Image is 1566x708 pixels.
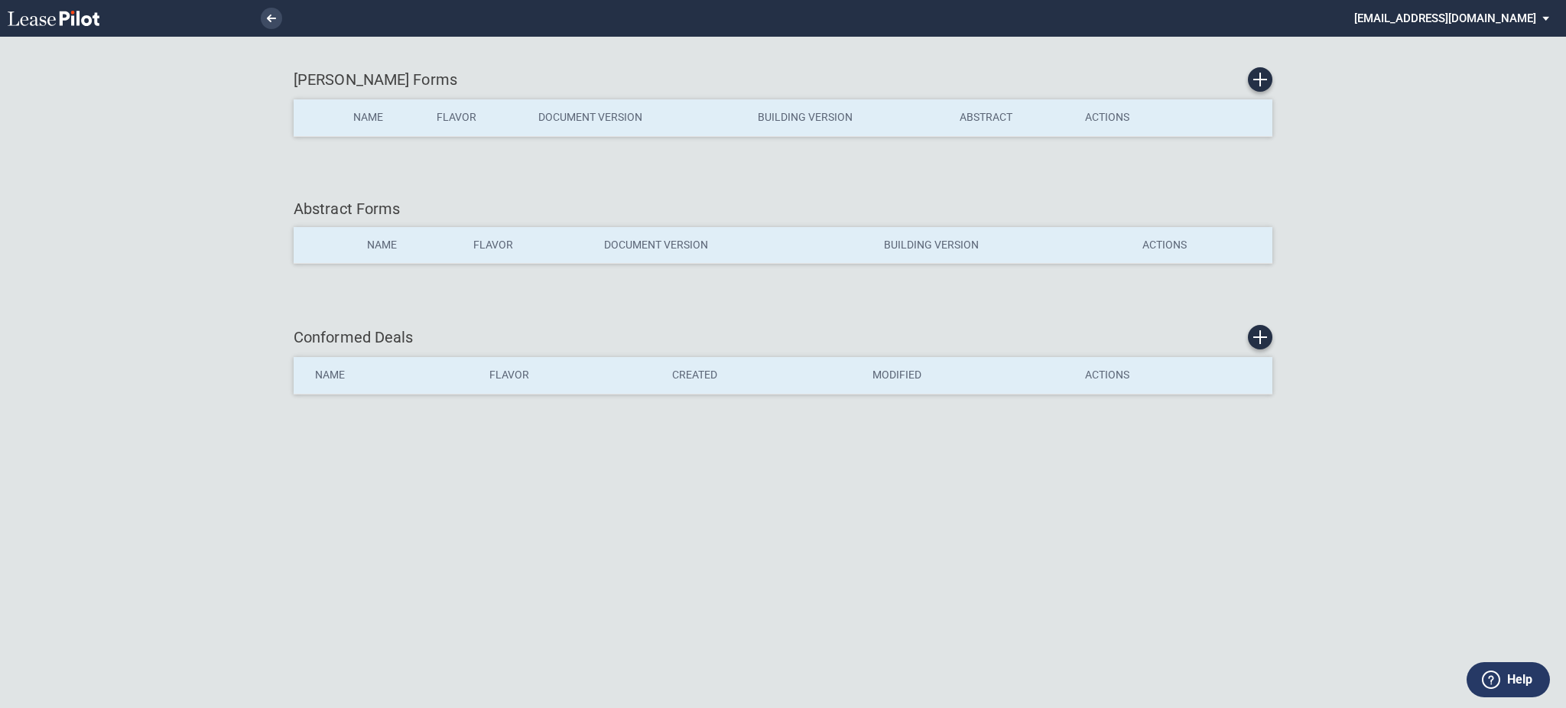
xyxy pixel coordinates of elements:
[1248,67,1272,92] a: Create new Form
[463,227,593,264] th: Flavor
[1507,670,1532,690] label: Help
[479,357,661,394] th: Flavor
[343,99,426,136] th: Name
[1132,227,1272,264] th: Actions
[949,99,1074,136] th: Abstract
[426,99,528,136] th: Flavor
[862,357,1074,394] th: Modified
[661,357,862,394] th: Created
[528,99,746,136] th: Document Version
[294,357,479,394] th: Name
[356,227,463,264] th: Name
[294,198,1272,219] div: Abstract Forms
[1467,662,1550,697] button: Help
[294,325,1272,349] div: Conformed Deals
[294,67,1272,92] div: [PERSON_NAME] Forms
[873,227,1132,264] th: Building Version
[1248,325,1272,349] a: Create new conformed deal
[1074,357,1272,394] th: Actions
[747,99,949,136] th: Building Version
[593,227,873,264] th: Document Version
[1074,99,1184,136] th: Actions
